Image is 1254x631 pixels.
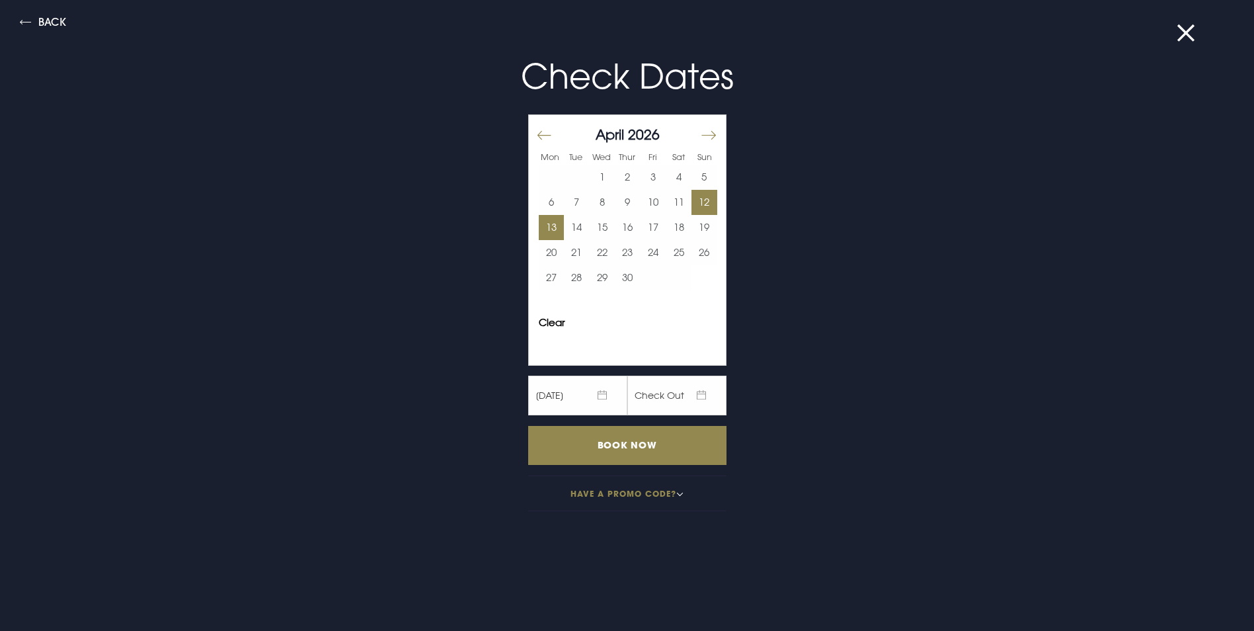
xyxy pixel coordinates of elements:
[590,215,615,240] td: Choose Wednesday, April 15, 2026 as your end date.
[590,165,615,190] td: Choose Wednesday, April 1, 2026 as your end date.
[615,190,641,215] td: Choose Thursday, April 9, 2026 as your end date.
[666,240,691,265] button: 25
[691,190,717,215] td: Selected. Sunday, April 12, 2026
[691,240,717,265] td: Choose Sunday, April 26, 2026 as your end date.
[691,165,717,190] td: Choose Sunday, April 5, 2026 as your end date.
[691,190,717,215] button: 12
[666,190,691,215] td: Choose Saturday, April 11, 2026 as your end date.
[590,190,615,215] button: 8
[691,215,717,240] td: Choose Sunday, April 19, 2026 as your end date.
[590,265,615,290] td: Choose Wednesday, April 29, 2026 as your end date.
[641,240,666,265] td: Choose Friday, April 24, 2026 as your end date.
[564,240,590,265] td: Choose Tuesday, April 21, 2026 as your end date.
[20,17,66,32] button: Back
[590,240,615,265] button: 22
[539,215,565,240] td: Choose Monday, April 13, 2026 as your end date.
[528,426,726,465] input: Book Now
[590,165,615,190] button: 1
[700,122,716,149] button: Move forward to switch to the next month.
[615,265,641,290] td: Choose Thursday, April 30, 2026 as your end date.
[666,215,691,240] td: Choose Saturday, April 18, 2026 as your end date.
[528,476,726,511] button: Have a promo code?
[666,165,691,190] button: 4
[564,190,590,215] button: 7
[615,265,641,290] button: 30
[564,265,590,290] td: Choose Tuesday, April 28, 2026 as your end date.
[539,190,565,215] button: 6
[528,376,627,415] span: [DATE]
[641,165,666,190] button: 3
[539,190,565,215] td: Choose Monday, April 6, 2026 as your end date.
[590,190,615,215] td: Choose Wednesday, April 8, 2026 as your end date.
[666,240,691,265] td: Choose Saturday, April 25, 2026 as your end date.
[596,126,624,143] span: April
[691,215,717,240] button: 19
[615,215,641,240] button: 16
[539,265,565,290] button: 27
[691,240,717,265] button: 26
[615,215,641,240] td: Choose Thursday, April 16, 2026 as your end date.
[564,215,590,240] td: Choose Tuesday, April 14, 2026 as your end date.
[641,215,666,240] td: Choose Friday, April 17, 2026 as your end date.
[627,376,726,415] span: Check Out
[691,165,717,190] button: 5
[641,190,666,215] td: Choose Friday, April 10, 2026 as your end date.
[539,240,565,265] button: 20
[615,190,641,215] button: 9
[615,240,641,265] button: 23
[590,265,615,290] button: 29
[539,240,565,265] td: Choose Monday, April 20, 2026 as your end date.
[313,51,942,102] p: Check Dates
[539,317,565,327] button: Clear
[615,165,641,190] td: Choose Thursday, April 2, 2026 as your end date.
[615,165,641,190] button: 2
[641,190,666,215] button: 10
[628,126,660,143] span: 2026
[615,240,641,265] td: Choose Thursday, April 23, 2026 as your end date.
[641,165,666,190] td: Choose Friday, April 3, 2026 as your end date.
[564,240,590,265] button: 21
[536,122,552,149] button: Move backward to switch to the previous month.
[666,165,691,190] td: Choose Saturday, April 4, 2026 as your end date.
[641,215,666,240] button: 17
[564,215,590,240] button: 14
[590,215,615,240] button: 15
[539,215,565,240] button: 13
[641,240,666,265] button: 24
[564,190,590,215] td: Choose Tuesday, April 7, 2026 as your end date.
[539,265,565,290] td: Choose Monday, April 27, 2026 as your end date.
[666,190,691,215] button: 11
[564,265,590,290] button: 28
[590,240,615,265] td: Choose Wednesday, April 22, 2026 as your end date.
[666,215,691,240] button: 18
